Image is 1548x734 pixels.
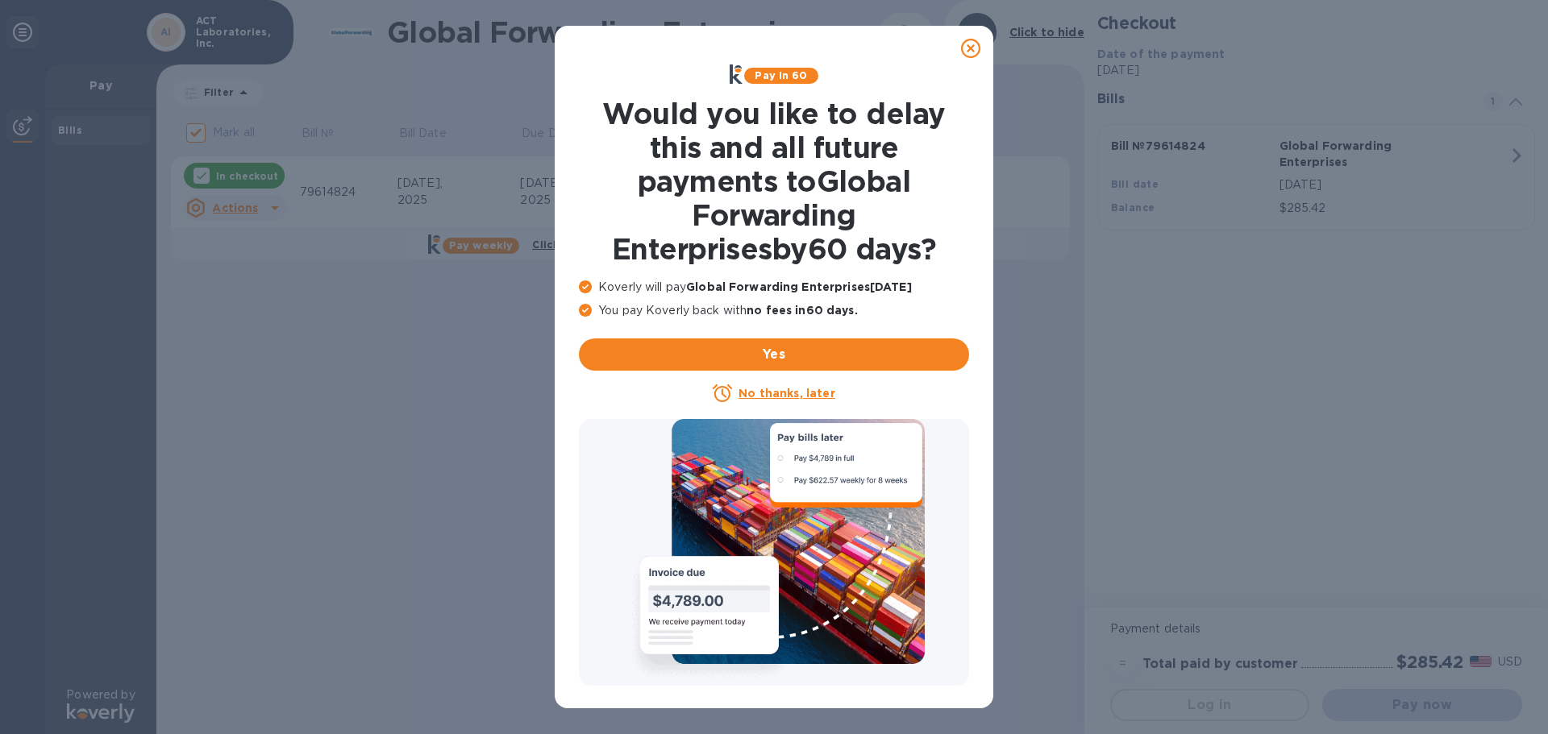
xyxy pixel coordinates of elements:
button: Yes [579,338,969,371]
b: Global Forwarding Enterprises [DATE] [686,280,912,293]
b: no fees in 60 days . [747,304,857,317]
p: You pay Koverly back with [579,302,969,319]
b: Pay in 60 [755,69,807,81]
span: Yes [592,345,956,364]
p: Koverly will pay [579,279,969,296]
h1: Would you like to delay this and all future payments to Global Forwarding Enterprises by 60 days ? [579,97,969,266]
u: No thanks, later [739,387,834,400]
